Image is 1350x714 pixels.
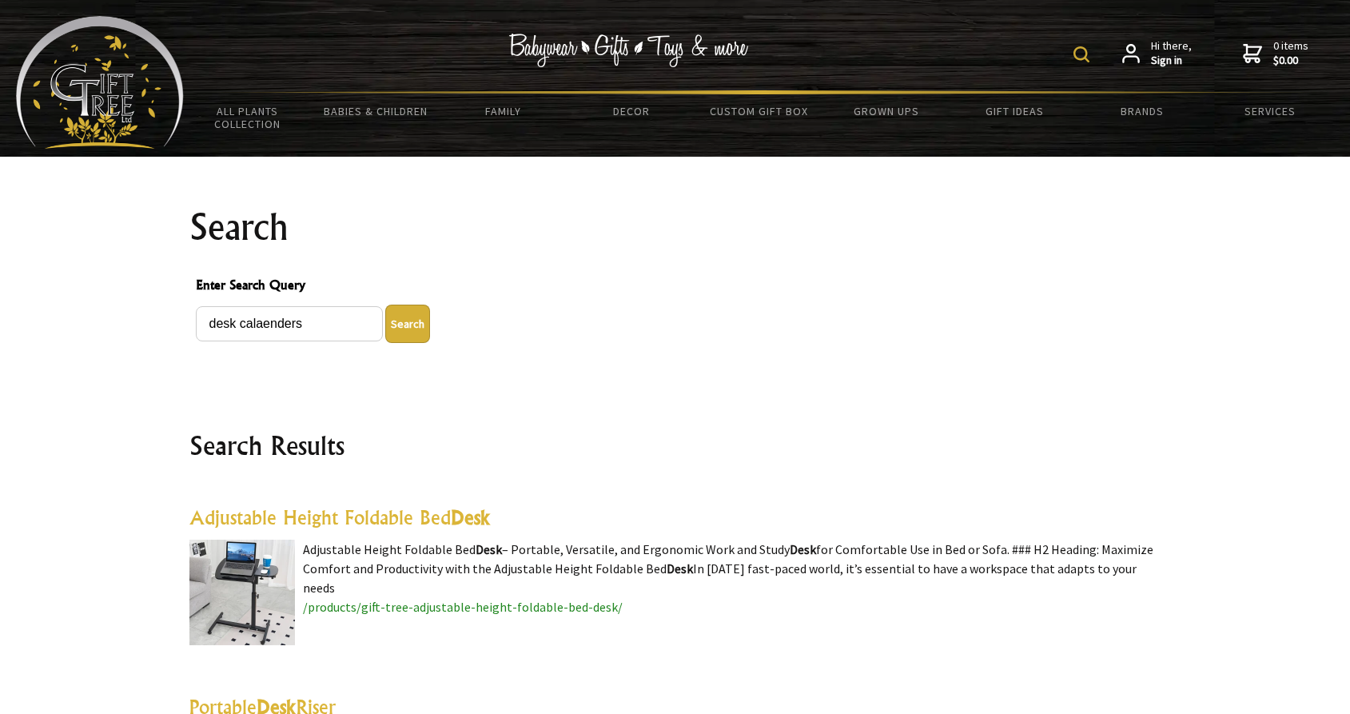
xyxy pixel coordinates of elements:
a: Gift Ideas [950,94,1078,128]
a: Adjustable Height Foldable BedDesk [189,505,490,529]
span: Hi there, [1151,39,1192,67]
strong: Sign in [1151,54,1192,68]
button: Enter Search Query [385,305,430,343]
highlight: Desk [667,560,693,576]
img: Babyware - Gifts - Toys and more... [16,16,184,149]
img: Babywear - Gifts - Toys & more [509,34,749,67]
strong: $0.00 [1273,54,1308,68]
a: /products/gift-tree-adjustable-height-foldable-bed-desk/ [303,599,623,615]
span: Enter Search Query [196,275,1155,298]
a: Grown Ups [822,94,950,128]
input: Enter Search Query [196,306,383,341]
img: Adjustable Height Foldable Bed Desk [189,540,295,645]
a: 0 items$0.00 [1243,39,1308,67]
a: All Plants Collection [184,94,312,141]
a: Decor [567,94,695,128]
highlight: Desk [790,541,816,557]
a: Services [1206,94,1334,128]
img: product search [1073,46,1089,62]
a: Hi there,Sign in [1122,39,1192,67]
span: 0 items [1273,38,1308,67]
highlight: Desk [476,541,502,557]
a: Brands [1078,94,1206,128]
h1: Search [189,208,1161,246]
highlight: Desk [451,505,490,529]
a: Custom Gift Box [695,94,823,128]
h2: Search Results [189,426,1161,465]
a: Babies & Children [312,94,440,128]
a: Family [440,94,567,128]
